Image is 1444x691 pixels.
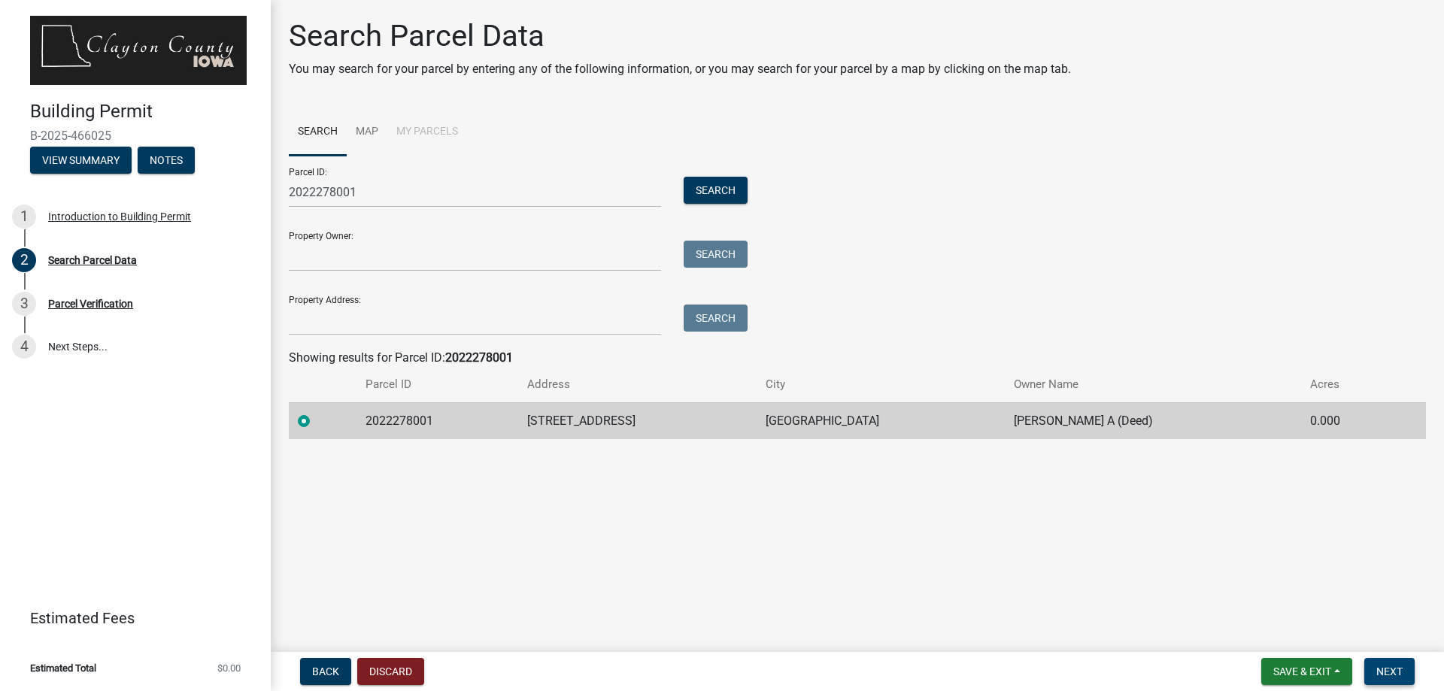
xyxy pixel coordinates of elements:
a: Estimated Fees [12,603,247,633]
h4: Building Permit [30,101,259,123]
span: Estimated Total [30,663,96,673]
img: Clayton County, Iowa [30,16,247,85]
button: Next [1364,658,1415,685]
div: 2 [12,248,36,272]
th: Acres [1301,367,1392,402]
wm-modal-confirm: Notes [138,155,195,167]
div: 1 [12,205,36,229]
button: Notes [138,147,195,174]
span: Save & Exit [1273,665,1331,677]
h1: Search Parcel Data [289,18,1071,54]
div: 4 [12,335,36,359]
button: Search [684,241,748,268]
th: Owner Name [1005,367,1301,402]
div: Showing results for Parcel ID: [289,349,1426,367]
span: Back [312,665,339,677]
span: Next [1376,665,1403,677]
button: Discard [357,658,424,685]
div: 3 [12,292,36,316]
td: [STREET_ADDRESS] [518,402,757,439]
th: Parcel ID [356,367,518,402]
button: Search [684,177,748,204]
div: Search Parcel Data [48,255,137,265]
button: Search [684,305,748,332]
td: 0.000 [1301,402,1392,439]
div: Introduction to Building Permit [48,211,191,222]
strong: 2022278001 [445,350,513,365]
th: Address [518,367,757,402]
th: City [757,367,1005,402]
td: [GEOGRAPHIC_DATA] [757,402,1005,439]
a: Map [347,108,387,156]
span: B-2025-466025 [30,129,241,143]
button: Save & Exit [1261,658,1352,685]
td: 2022278001 [356,402,518,439]
td: [PERSON_NAME] A (Deed) [1005,402,1301,439]
button: View Summary [30,147,132,174]
span: $0.00 [217,663,241,673]
wm-modal-confirm: Summary [30,155,132,167]
a: Search [289,108,347,156]
button: Back [300,658,351,685]
div: Parcel Verification [48,299,133,309]
p: You may search for your parcel by entering any of the following information, or you may search fo... [289,60,1071,78]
